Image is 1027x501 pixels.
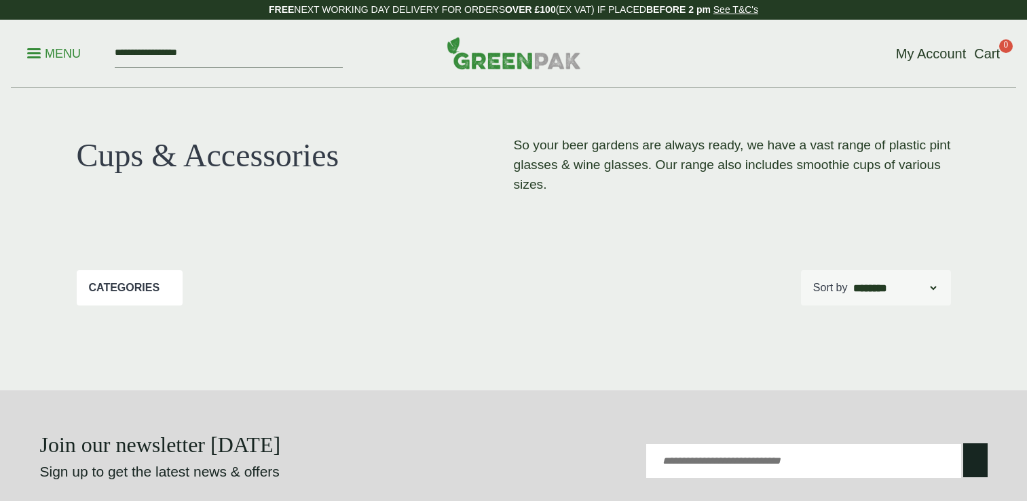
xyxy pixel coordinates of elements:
span: My Account [896,46,966,61]
h1: Cups & Accessories [77,136,514,175]
strong: Join our newsletter [DATE] [40,432,281,457]
p: Sort by [813,280,848,296]
a: Menu [27,45,81,59]
strong: OVER £100 [505,4,556,15]
a: Cart 0 [974,43,1000,64]
p: So your beer gardens are always ready, we have a vast range of plastic pint glasses & wine glasse... [514,136,951,194]
select: Shop order [851,280,939,296]
img: GreenPak Supplies [447,37,581,69]
strong: FREE [269,4,294,15]
a: My Account [896,43,966,64]
p: Menu [27,45,81,62]
span: Cart [974,46,1000,61]
span: 0 [999,39,1013,53]
p: Categories [89,280,160,296]
a: See T&C's [713,4,758,15]
strong: BEFORE 2 pm [646,4,711,15]
p: Sign up to get the latest news & offers [40,461,466,483]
